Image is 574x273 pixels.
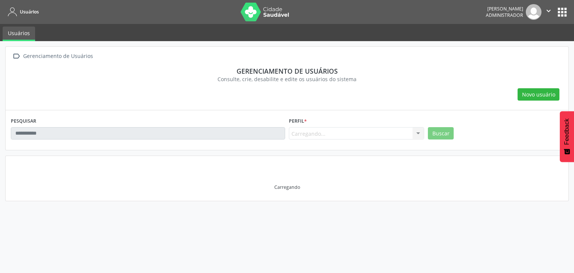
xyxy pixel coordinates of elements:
[486,12,523,18] span: Administrador
[522,91,555,98] span: Novo usuário
[22,51,94,62] div: Gerenciamento de Usuários
[486,6,523,12] div: [PERSON_NAME]
[556,6,569,19] button: apps
[560,111,574,162] button: Feedback - Mostrar pesquisa
[428,127,454,140] button: Buscar
[518,88,559,101] button: Novo usuário
[11,51,94,62] a:  Gerenciamento de Usuários
[11,116,36,127] label: PESQUISAR
[289,116,307,127] label: Perfil
[544,7,553,15] i: 
[16,75,558,83] div: Consulte, crie, desabilite e edite os usuários do sistema
[5,6,39,18] a: Usuários
[3,27,35,41] a: Usuários
[11,51,22,62] i: 
[564,119,570,145] span: Feedback
[16,67,558,75] div: Gerenciamento de usuários
[20,9,39,15] span: Usuários
[274,184,300,190] div: Carregando
[526,4,541,20] img: img
[541,4,556,20] button: 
